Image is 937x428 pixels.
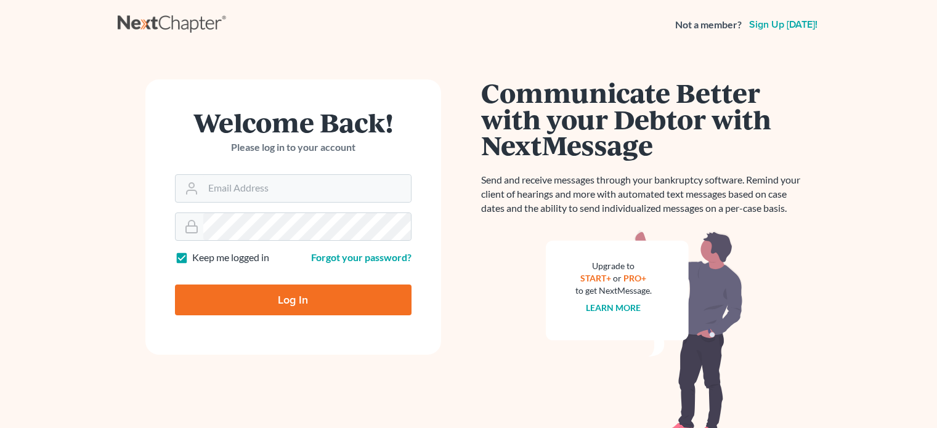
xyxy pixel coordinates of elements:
a: Forgot your password? [311,251,412,263]
input: Email Address [203,175,411,202]
div: Upgrade to [575,260,652,272]
h1: Welcome Back! [175,109,412,135]
a: PRO+ [623,273,646,283]
a: START+ [580,273,611,283]
a: Learn more [586,302,641,313]
label: Keep me logged in [192,251,269,265]
div: to get NextMessage. [575,285,652,297]
p: Send and receive messages through your bankruptcy software. Remind your client of hearings and mo... [481,173,808,216]
p: Please log in to your account [175,140,412,155]
span: or [613,273,622,283]
a: Sign up [DATE]! [747,20,820,30]
input: Log In [175,285,412,315]
h1: Communicate Better with your Debtor with NextMessage [481,79,808,158]
strong: Not a member? [675,18,742,32]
